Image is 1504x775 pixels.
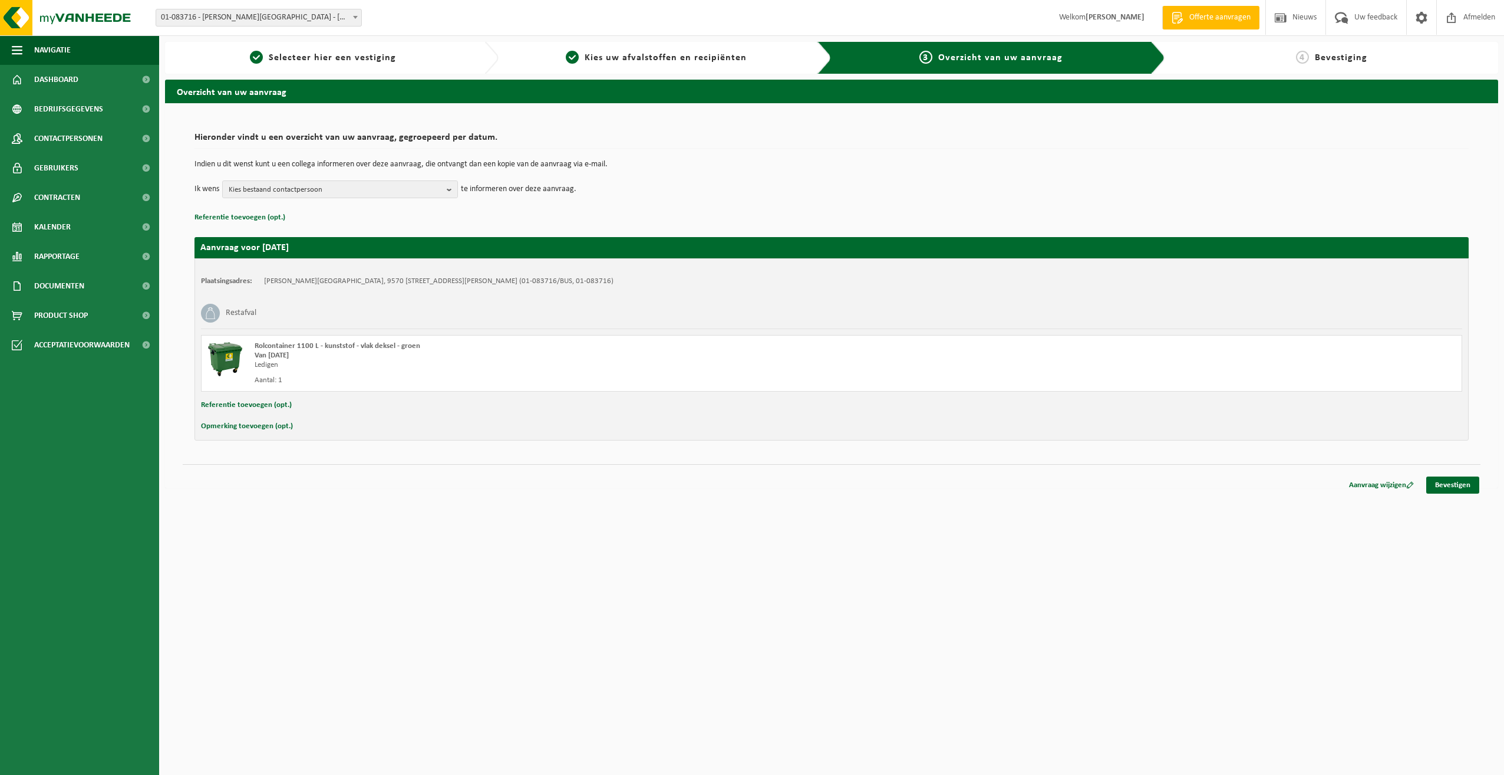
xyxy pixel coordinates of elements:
[34,183,80,212] span: Contracten
[194,160,1469,169] p: Indien u dit wenst kunt u een collega informeren over deze aanvraag, die ontvangt dan een kopie v...
[171,51,475,65] a: 1Selecteer hier een vestiging
[201,277,252,285] strong: Plaatsingsadres:
[585,53,747,63] span: Kies uw afvalstoffen en recipiënten
[194,180,219,198] p: Ik wens
[461,180,576,198] p: te informeren over deze aanvraag.
[34,65,78,94] span: Dashboard
[1426,477,1479,494] a: Bevestigen
[1162,6,1259,29] a: Offerte aanvragen
[255,342,420,350] span: Rolcontainer 1100 L - kunststof - vlak deksel - groen
[34,153,78,183] span: Gebruikers
[1186,12,1254,24] span: Offerte aanvragen
[226,304,256,323] h3: Restafval
[1296,51,1309,64] span: 4
[201,419,293,434] button: Opmerking toevoegen (opt.)
[156,9,362,27] span: 01-083716 - BOONE TOM GARAGE - SINT-MARIA-LIERDE
[34,271,84,301] span: Documenten
[194,210,285,225] button: Referentie toevoegen (opt.)
[938,53,1063,63] span: Overzicht van uw aanvraag
[156,9,361,26] span: 01-083716 - BOONE TOM GARAGE - SINT-MARIA-LIERDE
[34,242,80,271] span: Rapportage
[264,277,614,286] td: [PERSON_NAME][GEOGRAPHIC_DATA], 9570 [STREET_ADDRESS][PERSON_NAME] (01-083716/BUS, 01-083716)
[34,330,130,360] span: Acceptatievoorwaarden
[504,51,809,65] a: 2Kies uw afvalstoffen en recipiënten
[34,94,103,124] span: Bedrijfsgegevens
[222,180,458,198] button: Kies bestaand contactpersoon
[250,51,263,64] span: 1
[255,360,879,370] div: Ledigen
[1340,477,1423,494] a: Aanvraag wijzigen
[200,243,289,252] strong: Aanvraag voor [DATE]
[255,352,289,359] strong: Van [DATE]
[34,301,88,330] span: Product Shop
[165,80,1498,103] h2: Overzicht van uw aanvraag
[1315,53,1367,63] span: Bevestiging
[255,376,879,385] div: Aantal: 1
[1086,13,1145,22] strong: [PERSON_NAME]
[207,341,243,377] img: WB-1100-HPE-GN-01.png
[566,51,579,64] span: 2
[194,133,1469,149] h2: Hieronder vindt u een overzicht van uw aanvraag, gegroepeerd per datum.
[201,398,292,413] button: Referentie toevoegen (opt.)
[34,35,71,65] span: Navigatie
[34,212,71,242] span: Kalender
[269,53,396,63] span: Selecteer hier een vestiging
[919,51,932,64] span: 3
[34,124,103,153] span: Contactpersonen
[229,181,442,199] span: Kies bestaand contactpersoon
